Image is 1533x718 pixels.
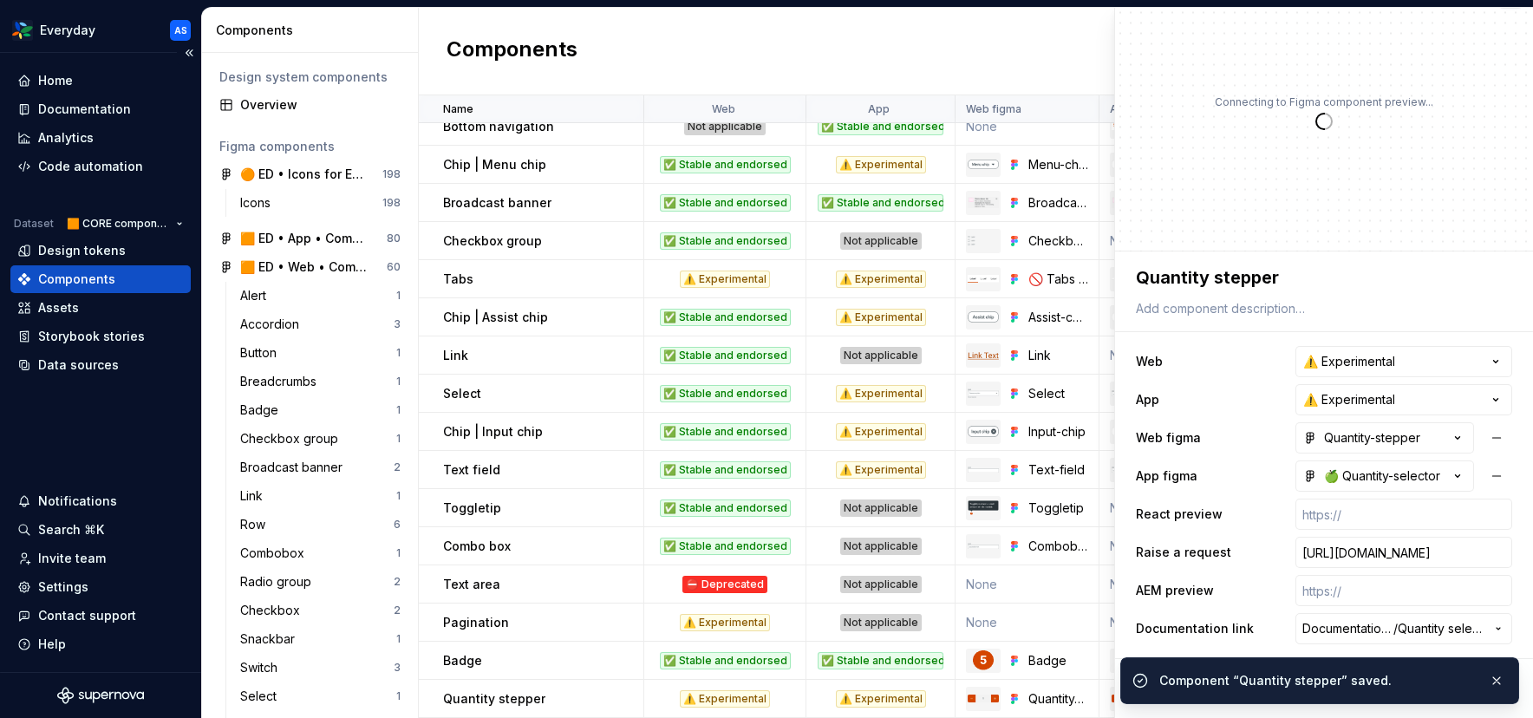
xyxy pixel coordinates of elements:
[1136,467,1197,485] label: App figma
[38,328,145,345] div: Storybook stories
[240,602,307,619] div: Checkbox
[10,95,191,123] a: Documentation
[1028,538,1088,555] div: Combobox
[1295,422,1474,454] button: Quantity-stepper
[394,317,401,331] div: 3
[212,91,408,119] a: Overview
[1112,160,1143,168] img: Menu 🍏
[443,194,551,212] p: Broadcast banner
[968,311,999,323] img: Assist-chip
[10,124,191,152] a: Analytics
[240,287,273,304] div: Alert
[968,426,999,436] img: Input-chip
[712,102,735,116] p: Web
[1028,385,1088,402] div: Select
[240,316,306,333] div: Accordion
[3,11,198,49] button: EverydayAS
[660,232,791,250] div: ✅ Stable and endorsed
[1136,429,1201,447] label: Web figma
[233,682,408,710] a: Select1
[240,430,345,447] div: Checkbox group
[10,573,191,601] a: Settings
[443,461,500,479] p: Text field
[836,271,926,288] div: ⚠️ Experimental
[396,289,401,303] div: 1
[682,576,767,593] div: ⛔️ Deprecated
[240,459,349,476] div: Broadcast banner
[233,654,408,682] a: Switch3
[818,652,943,669] div: ✅ Stable and endorsed
[233,625,408,653] a: Snackbar1
[1028,499,1088,517] div: Toggletip
[443,690,545,708] p: Quantity stepper
[10,67,191,95] a: Home
[177,41,201,65] button: Collapse sidebar
[1132,262,1509,293] textarea: Quantity stepper
[57,687,144,704] svg: Supernova Logo
[1159,672,1475,689] div: Component “Quantity stepper” saved.
[240,545,311,562] div: Combobox
[219,69,401,86] div: Design system components
[836,423,926,441] div: ⚠️ Experimental
[840,614,922,631] div: Not applicable
[38,129,94,147] div: Analytics
[1112,277,1143,280] img: Tabs 🍏
[396,346,401,360] div: 1
[443,232,542,250] p: Checkbox group
[443,309,548,326] p: Chip | Assist chip
[968,275,999,283] img: 🚫 Tabs {deprecated}
[233,310,408,338] a: Accordion3
[38,72,73,89] div: Home
[1136,391,1159,408] label: App
[968,543,999,549] img: Combobox
[38,158,143,175] div: Code automation
[1295,499,1512,530] input: https://
[1028,232,1088,250] div: Checkbox-group
[382,196,401,210] div: 198
[233,282,408,310] a: Alert1
[1295,613,1512,644] button: Documentation Root//Quantity selector 🆕
[840,576,922,593] div: Not applicable
[396,632,401,646] div: 1
[443,156,546,173] p: Chip | Menu chip
[233,339,408,367] a: Button1
[394,518,401,532] div: 6
[240,344,284,362] div: Button
[1028,309,1088,326] div: Assist-chip
[233,597,408,624] a: Checkbox2
[660,309,791,326] div: ✅ Stable and endorsed
[956,108,1099,146] td: None
[233,454,408,481] a: Broadcast banner2
[240,373,323,390] div: Breadcrumbs
[10,516,191,544] button: Search ⌘K
[660,423,791,441] div: ✅ Stable and endorsed
[10,630,191,658] button: Help
[38,271,115,288] div: Components
[382,167,401,181] div: 198
[1136,353,1163,370] label: Web
[216,22,411,39] div: Components
[233,511,408,538] a: Row6
[394,661,401,675] div: 3
[1136,582,1214,599] label: AEM preview
[660,347,791,364] div: ✅ Stable and endorsed
[443,499,501,517] p: Toggletip
[1099,489,1186,527] td: None
[240,516,272,533] div: Row
[1398,620,1484,637] span: Quantity selector 🆕
[233,396,408,424] a: Badge1
[38,101,131,118] div: Documentation
[1099,527,1186,565] td: None
[1028,347,1088,364] div: Link
[1112,390,1143,396] img: Select 🍏
[38,607,136,624] div: Contact support
[240,630,302,648] div: Snackbar
[684,118,766,135] div: Not applicable
[240,487,270,505] div: Link
[38,636,66,653] div: Help
[10,351,191,379] a: Data sources
[240,258,369,276] div: 🟧 ED • Web • Component Library for Everyday (CORE)
[968,500,999,516] img: Toggletip
[680,690,770,708] div: ⚠️ Experimental
[396,375,401,388] div: 1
